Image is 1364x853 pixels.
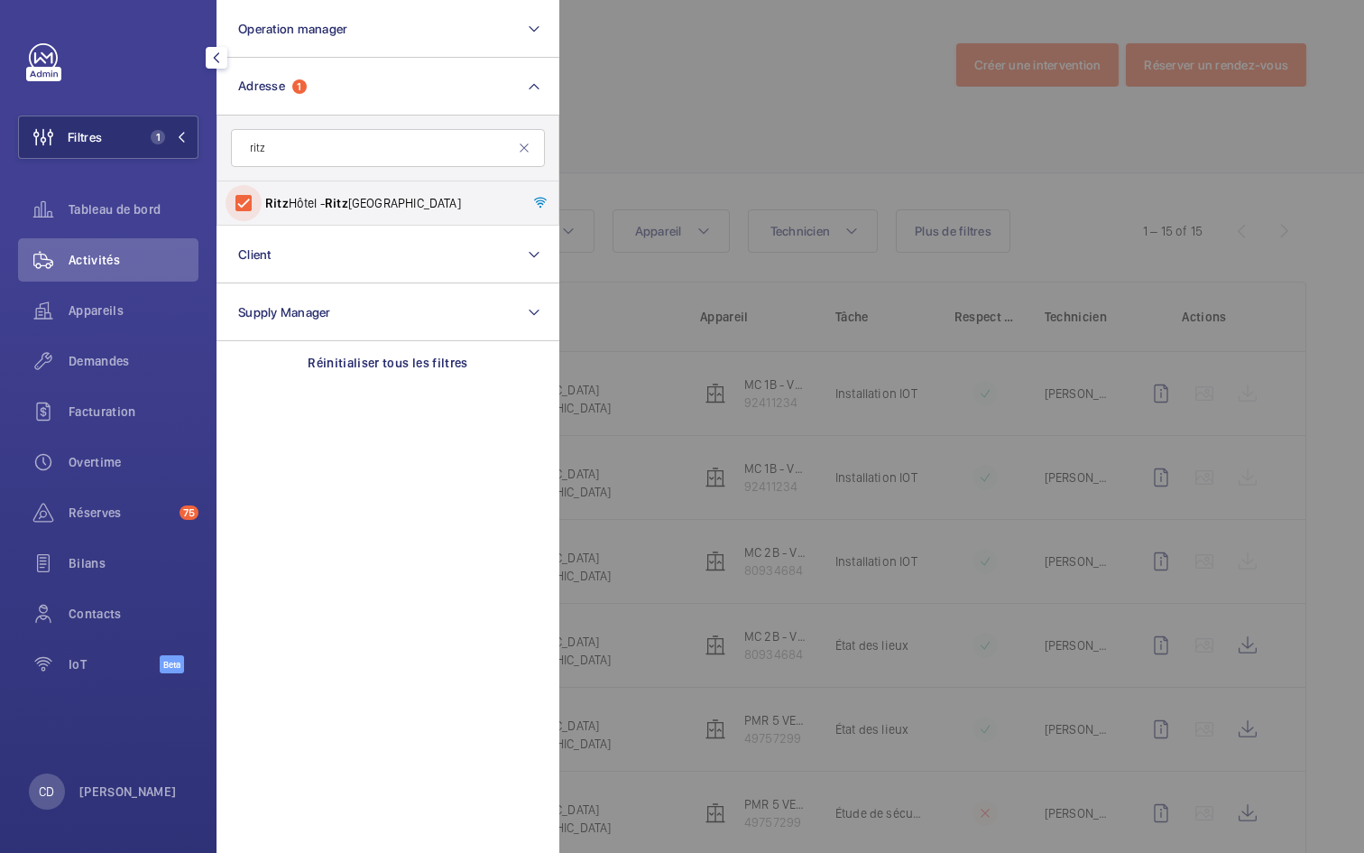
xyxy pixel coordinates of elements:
p: CD [39,783,54,801]
span: IoT [69,655,160,673]
span: Filtres [68,128,102,146]
span: Contacts [69,605,198,623]
span: Facturation [69,403,198,421]
button: Filtres1 [18,116,198,159]
span: 75 [180,505,198,520]
span: Appareils [69,301,198,320]
span: Tableau de bord [69,200,198,218]
span: Bilans [69,554,198,572]
span: Overtime [69,453,198,471]
span: Réserves [69,504,172,522]
span: Beta [160,655,184,673]
p: [PERSON_NAME] [79,783,177,801]
span: 1 [151,130,165,144]
span: Demandes [69,352,198,370]
span: Activités [69,251,198,269]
